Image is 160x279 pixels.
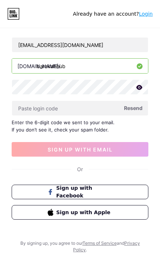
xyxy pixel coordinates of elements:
[17,62,60,70] div: [DOMAIN_NAME]/
[56,184,113,200] span: Sign up with Facebook
[18,240,142,253] div: By signing up, you agree to our and .
[12,59,148,73] input: username
[12,185,148,199] button: Sign up with Facebook
[12,205,148,220] button: Sign up with Apple
[73,10,153,18] div: Already have an account?
[83,240,117,246] a: Terms of Service
[12,119,148,133] div: Enter the 6-digit code we sent to your email. If you don’t see it, check your spam folder.
[56,209,113,216] span: Sign up with Apple
[12,38,148,52] input: Email
[139,11,153,17] a: Login
[48,146,113,153] span: sign up with email
[12,101,148,115] input: Paste login code
[77,165,83,173] div: Or
[12,142,148,157] button: sign up with email
[124,104,143,112] span: Resend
